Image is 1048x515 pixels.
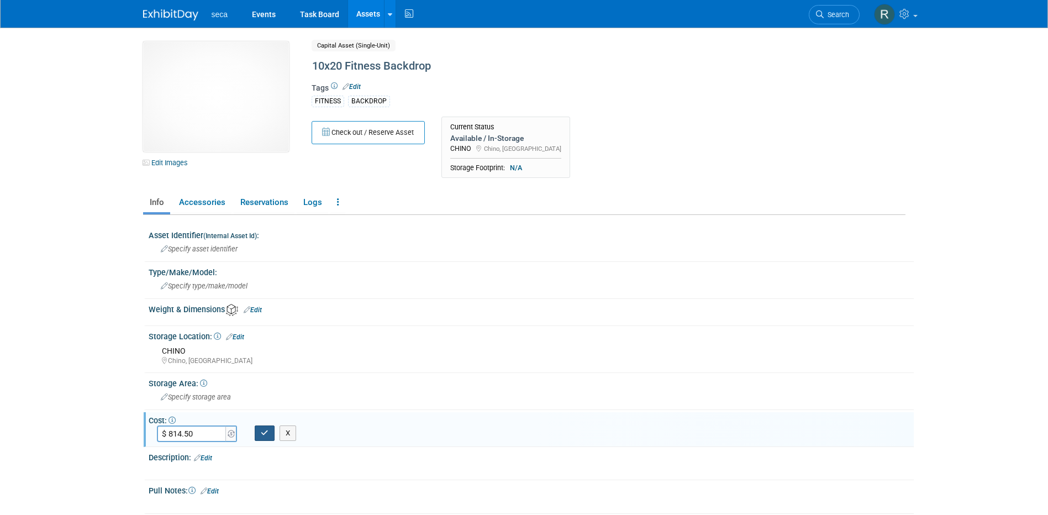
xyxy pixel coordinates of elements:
a: Edit [194,454,212,462]
div: Type/Make/Model: [149,264,914,278]
img: View Images [143,41,289,152]
span: Capital Asset (Single-Unit) [312,40,396,51]
div: Asset Identifier : [149,227,914,241]
a: Edit [343,83,361,91]
div: FITNESS [312,96,344,107]
span: Specify asset identifier [161,245,238,253]
span: N/A [507,163,525,173]
span: seca [212,10,228,19]
div: Tags [312,82,814,114]
div: Available / In-Storage [450,133,561,143]
a: Edit Images [143,156,192,170]
a: Edit [226,333,244,341]
div: Chino, [GEOGRAPHIC_DATA] [162,356,905,366]
a: Accessories [172,193,231,212]
span: Specify storage area [161,393,231,401]
button: X [280,425,297,441]
img: ExhibitDay [143,9,198,20]
div: Storage Location: [149,328,914,343]
button: Check out / Reserve Asset [312,121,425,144]
a: Info [143,193,170,212]
span: CHINO [162,346,186,355]
a: Edit [201,487,219,495]
small: (Internal Asset Id) [203,232,257,240]
img: Asset Weight and Dimensions [226,304,238,316]
div: 10x20 Fitness Backdrop [308,56,814,76]
span: CHINO [450,144,471,153]
a: Reservations [234,193,294,212]
div: Current Status [450,123,561,132]
span: Chino, [GEOGRAPHIC_DATA] [484,145,561,153]
span: Search [824,10,849,19]
a: Edit [244,306,262,314]
div: BACKDROP [348,96,390,107]
span: Storage Area: [149,379,207,388]
img: Rachel Jordan [874,4,895,25]
div: Weight & Dimensions [149,301,914,316]
div: Cost: [149,412,914,426]
a: Search [809,5,860,24]
span: Specify type/make/model [161,282,247,290]
div: Description: [149,449,914,464]
div: Pull Notes: [149,482,914,497]
div: Storage Footprint: [450,163,561,173]
a: Logs [297,193,328,212]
